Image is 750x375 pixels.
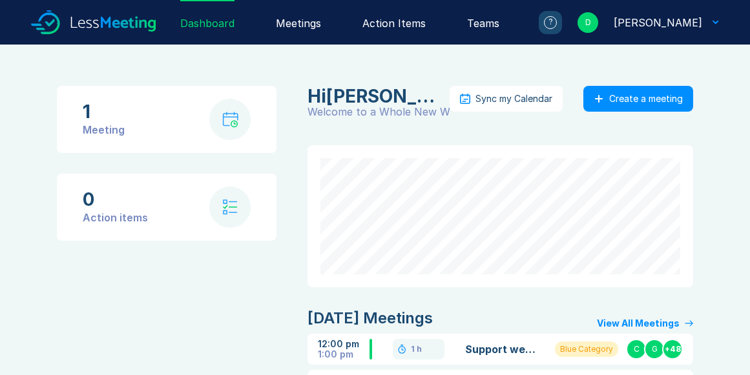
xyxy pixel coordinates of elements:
div: + 48 [662,339,683,360]
div: David Fox [614,15,702,30]
div: C [626,339,647,360]
div: 1 h [411,344,422,354]
div: Blue Category [555,341,618,357]
div: Sync my Calendar [475,94,552,104]
div: David Fox [307,86,442,106]
button: Create a meeting [583,86,693,112]
div: Create a meeting [609,94,683,104]
div: D [578,12,598,33]
img: calendar-with-clock.svg [222,112,238,128]
div: 0 [83,189,148,210]
div: ? [544,16,557,29]
img: check-list.svg [223,199,238,215]
div: 1 [83,101,125,122]
div: 12:00 pm [318,339,370,349]
div: Welcome to a Whole New World of Meetings [307,106,450,117]
div: View All Meetings [597,318,680,329]
div: G [644,339,665,360]
a: View All Meetings [597,318,693,329]
button: Sync my Calendar [450,86,563,112]
a: Support weekly Meeting [465,341,539,357]
div: [DATE] Meetings [307,308,433,329]
a: ? [523,11,562,34]
div: 1:00 pm [318,349,370,360]
div: Action items [83,210,148,225]
div: Meeting [83,122,125,137]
